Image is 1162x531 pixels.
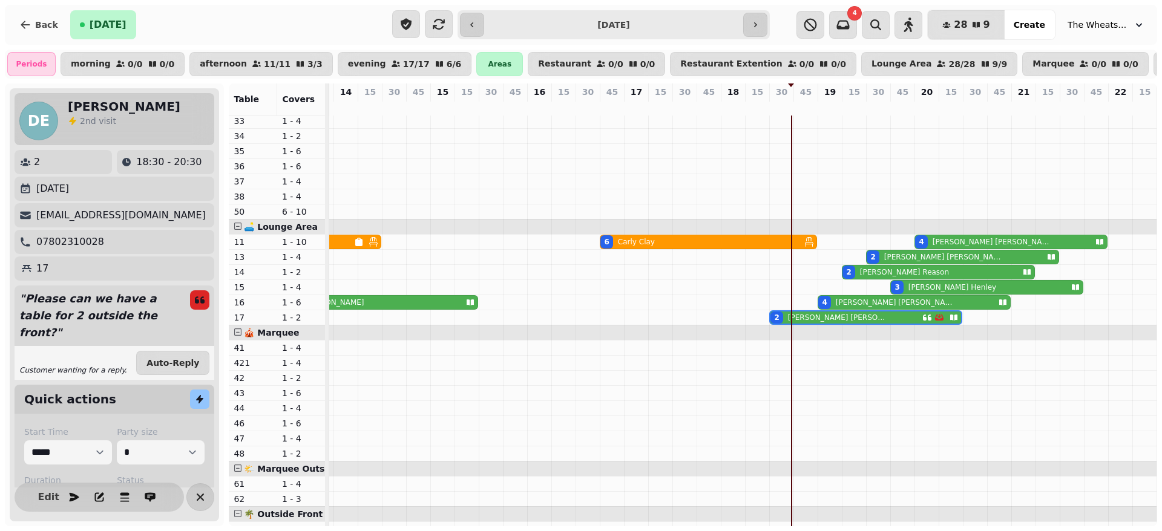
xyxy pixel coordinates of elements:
[136,155,202,169] p: 18:30 - 20:30
[234,417,272,429] p: 46
[538,59,591,69] p: Restaurant
[884,252,1002,262] p: [PERSON_NAME] [PERSON_NAME]
[189,52,333,76] button: afternoon11/113/3
[582,86,594,98] p: 30
[234,94,259,104] span: Table
[80,115,116,127] p: visit
[1004,10,1055,39] button: Create
[282,478,321,490] p: 1 - 4
[1091,100,1101,112] p: 0
[510,100,520,112] p: 0
[1060,14,1152,36] button: The Wheatsheaf
[234,402,272,414] p: 44
[873,100,883,112] p: 2
[282,266,321,278] p: 1 - 2
[28,114,50,128] span: DE
[871,59,932,69] p: Lounge Area
[364,86,376,98] p: 15
[945,86,957,98] p: 15
[338,52,472,76] button: evening17/176/6
[117,474,205,486] label: Status
[1139,86,1151,98] p: 15
[461,86,473,98] p: 15
[1123,60,1138,68] p: 0 / 0
[282,417,321,429] p: 1 - 6
[36,261,48,276] p: 17
[282,432,321,445] p: 1 - 4
[728,100,738,112] p: 0
[1042,86,1054,98] p: 15
[85,116,99,126] span: nd
[1014,21,1045,29] span: Create
[954,20,967,30] span: 28
[264,60,290,68] p: 11 / 11
[282,175,321,187] p: 1 - 4
[510,86,521,98] p: 45
[776,86,787,98] p: 30
[413,100,423,112] p: 0
[282,206,321,218] p: 6 - 10
[234,115,272,127] p: 33
[1115,100,1125,112] p: 0
[282,402,321,414] p: 1 - 4
[234,372,272,384] p: 42
[993,60,1008,68] p: 9 / 9
[1066,86,1078,98] p: 30
[117,426,205,438] label: Party size
[836,298,953,307] p: [PERSON_NAME] [PERSON_NAME]
[534,86,545,98] p: 16
[928,10,1004,39] button: 289
[282,251,321,263] p: 1 - 4
[831,60,846,68] p: 0 / 0
[870,252,875,262] div: 2
[234,357,272,369] p: 421
[860,267,949,277] p: [PERSON_NAME] Reason
[1067,100,1077,112] p: 0
[234,191,272,203] p: 38
[1068,19,1128,31] span: The Wheatsheaf
[948,60,975,68] p: 28 / 28
[822,298,827,307] div: 4
[234,311,272,324] p: 17
[389,86,400,98] p: 30
[128,60,143,68] p: 0 / 0
[282,236,321,248] p: 1 - 10
[24,474,112,486] label: Duration
[80,116,85,126] span: 2
[655,100,665,112] p: 0
[994,86,1005,98] p: 45
[846,267,851,277] div: 2
[365,100,375,112] p: 0
[36,181,69,196] p: [DATE]
[389,100,399,112] p: 0
[234,145,272,157] p: 35
[244,509,323,519] span: 🌴 Outside Front
[234,296,272,308] p: 16
[921,86,933,98] p: 20
[1091,86,1102,98] p: 45
[438,100,447,112] p: 0
[234,387,272,399] p: 43
[282,387,321,399] p: 1 - 6
[631,100,641,112] p: 0
[244,328,299,337] span: 🎪 Marquee
[282,372,321,384] p: 1 - 2
[10,10,68,39] button: Back
[825,100,835,112] p: 4
[36,208,206,223] p: [EMAIL_ADDRESS][DOMAIN_NAME]
[946,100,956,112] p: 0
[136,351,209,375] button: Auto-Reply
[655,86,666,98] p: 15
[776,100,786,112] p: 2
[234,478,272,490] p: 61
[282,448,321,460] p: 1 - 2
[640,60,655,68] p: 0 / 0
[528,52,665,76] button: Restaurant0/00/0
[970,86,981,98] p: 30
[244,222,317,232] span: 🛋️ Lounge Area
[90,20,126,30] span: [DATE]
[34,155,40,169] p: 2
[897,86,908,98] p: 45
[970,100,980,112] p: 0
[704,100,714,112] p: 0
